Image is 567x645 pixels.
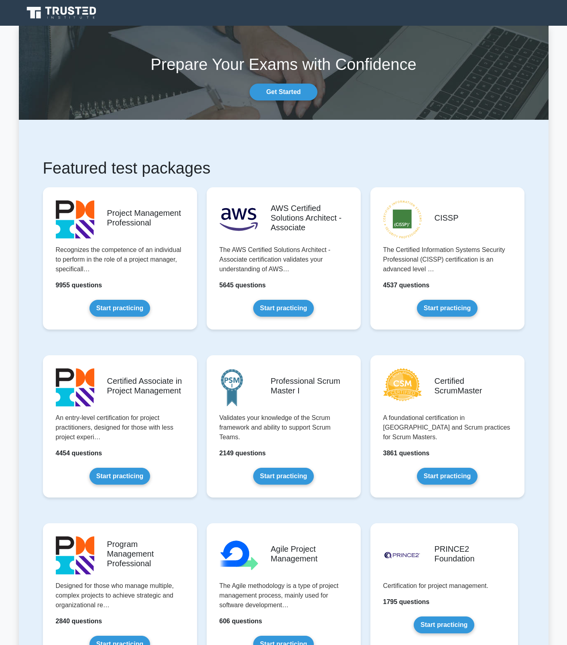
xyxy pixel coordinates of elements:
[89,468,150,485] a: Start practicing
[417,300,478,317] a: Start practicing
[19,55,549,74] h1: Prepare Your Exams with Confidence
[414,616,474,633] a: Start practicing
[417,468,478,485] a: Start practicing
[89,300,150,317] a: Start practicing
[253,468,314,485] a: Start practicing
[43,158,524,178] h1: Featured test packages
[253,300,314,317] a: Start practicing
[250,84,317,100] a: Get Started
